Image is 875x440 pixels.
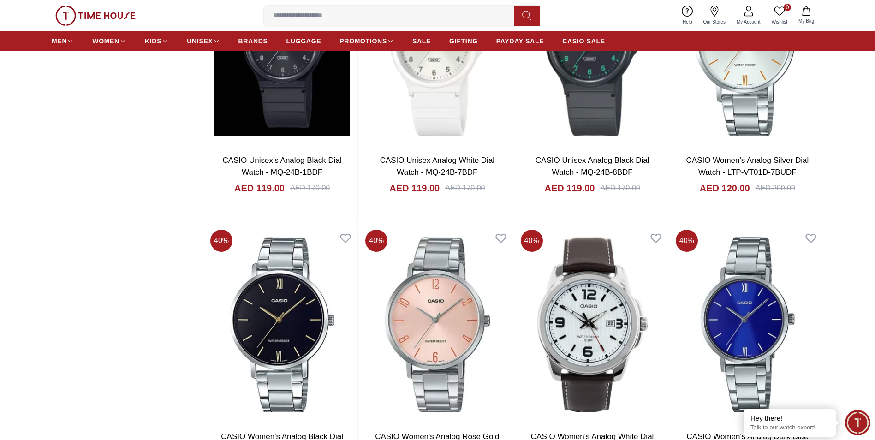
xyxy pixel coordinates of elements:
div: AED 170.00 [600,183,640,194]
p: Talk to our watch expert! [750,424,829,432]
a: UNISEX [187,33,220,49]
a: GIFTING [449,33,478,49]
button: My Bag [793,5,820,26]
a: CASIO Unisex's Analog Black Dial Watch - MQ-24B-1BDF [222,156,341,177]
a: CASIO Women's Analog Silver Dial Watch - LTP-VT01D-7BUDF [686,156,809,177]
img: CASIO Women's Analog Dark Blue Dial Watch - LTP-VT02D-2AUDF [672,226,823,423]
div: AED 170.00 [445,183,485,194]
span: 0 [784,4,791,11]
span: LUGGAGE [286,36,321,46]
span: 40 % [210,230,232,252]
a: SALE [412,33,431,49]
a: PAYDAY SALE [496,33,544,49]
span: GIFTING [449,36,478,46]
span: UNISEX [187,36,213,46]
img: ... [55,6,136,26]
a: Our Stores [698,4,731,27]
span: MEN [52,36,67,46]
span: CASIO SALE [562,36,605,46]
span: Our Stores [700,18,729,25]
a: LUGGAGE [286,33,321,49]
span: BRANDS [238,36,268,46]
span: SALE [412,36,431,46]
a: Help [677,4,698,27]
span: My Bag [795,18,818,24]
h4: AED 119.00 [389,182,440,195]
h4: AED 120.00 [700,182,750,195]
span: 40 % [521,230,543,252]
h4: AED 119.00 [234,182,285,195]
a: MEN [52,33,74,49]
a: CASIO Unisex Analog Black Dial Watch - MQ-24B-8BDF [536,156,649,177]
a: 0Wishlist [766,4,793,27]
span: WOMEN [92,36,119,46]
a: CASIO Unisex Analog White Dial Watch - MQ-24B-7BDF [380,156,495,177]
img: CASIO Women's Analog Rose Gold Dial Watch - LTP-VT01D-4B2UDF [362,226,512,423]
span: KIDS [145,36,161,46]
a: KIDS [145,33,168,49]
h4: AED 119.00 [545,182,595,195]
span: Wishlist [768,18,791,25]
a: CASIO SALE [562,33,605,49]
div: Chat Widget [845,410,870,435]
span: Help [679,18,696,25]
a: WOMEN [92,33,126,49]
img: CASIO Women's Analog White Dial Watch - LTP-1314L-7A [517,226,668,423]
div: AED 170.00 [290,183,330,194]
img: CASIO Women's Analog Black Dial Watch - LTP-VT01D-1BUDF [207,226,357,423]
span: 40 % [676,230,698,252]
span: PAYDAY SALE [496,36,544,46]
span: 40 % [365,230,387,252]
span: PROMOTIONS [339,36,387,46]
div: AED 200.00 [756,183,795,194]
a: BRANDS [238,33,268,49]
a: PROMOTIONS [339,33,394,49]
span: My Account [733,18,764,25]
div: Hey there! [750,414,829,423]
